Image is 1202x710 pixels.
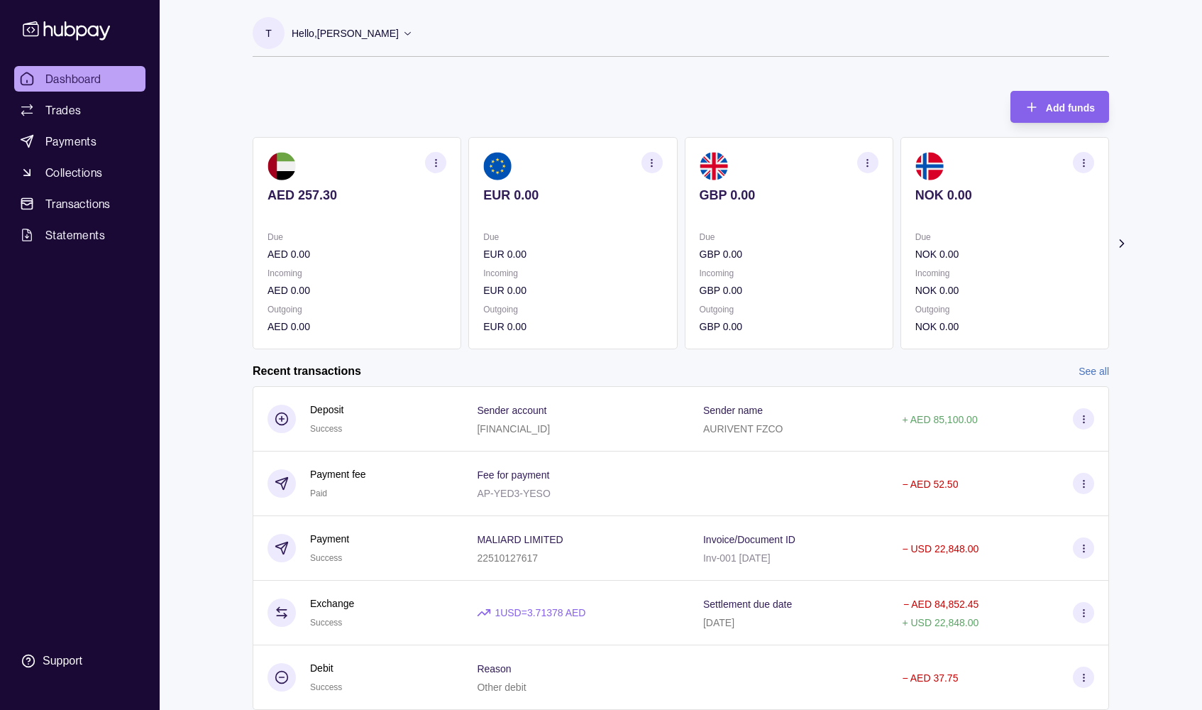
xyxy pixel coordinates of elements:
[14,129,145,154] a: Payments
[477,534,563,545] p: MALIARD LIMITED
[483,283,662,298] p: EUR 0.00
[483,302,662,317] p: Outgoing
[45,226,105,244] span: Statements
[477,469,549,481] p: Fee for payment
[477,423,550,435] p: [FINANCIAL_ID]
[292,26,399,41] p: Hello, [PERSON_NAME]
[703,534,795,545] p: Invoice/Document ID
[495,605,585,621] p: 1 USD = 3.71378 AED
[902,479,958,490] p: − AED 52.50
[268,266,446,281] p: Incoming
[915,319,1094,334] p: NOK 0.00
[310,553,342,563] span: Success
[915,246,1094,262] p: NOK 0.00
[700,152,728,180] img: gb
[477,663,511,674] p: Reason
[268,187,446,203] p: AED 257.30
[310,402,343,417] p: Deposit
[902,617,978,628] p: + USD 22,848.00
[915,187,1094,203] p: NOK 0.00
[703,617,734,628] p: [DATE]
[902,414,977,425] p: + AED 85,100.00
[268,152,296,180] img: ae
[700,229,878,245] p: Due
[477,488,550,499] p: AP-YED3-YESO
[477,682,526,693] p: Other debit
[14,160,145,185] a: Collections
[310,531,349,547] p: Payment
[915,302,1094,317] p: Outgoing
[45,133,97,150] span: Payments
[45,70,101,87] span: Dashboard
[45,164,102,181] span: Collections
[902,672,958,684] p: − AED 37.75
[483,187,662,203] p: EUR 0.00
[14,191,145,217] a: Transactions
[703,405,763,416] p: Sender name
[915,229,1094,245] p: Due
[915,283,1094,298] p: NOK 0.00
[700,319,878,334] p: GBP 0.00
[310,682,342,692] span: Success
[902,543,978,555] p: − USD 22,848.00
[700,187,878,203] p: GBP 0.00
[1046,102,1095,114] span: Add funds
[14,97,145,123] a: Trades
[483,319,662,334] p: EUR 0.00
[703,423,783,435] p: AURIVENT FZCO
[703,552,771,564] p: Inv-001 [DATE]
[268,246,446,262] p: AED 0.00
[483,246,662,262] p: EUR 0.00
[253,364,361,379] h2: Recent transactions
[483,229,662,245] p: Due
[483,152,512,180] img: eu
[310,488,327,498] span: Paid
[700,266,878,281] p: Incoming
[310,618,342,628] span: Success
[268,319,446,334] p: AED 0.00
[915,266,1094,281] p: Incoming
[268,302,446,317] p: Outgoing
[483,266,662,281] p: Incoming
[265,26,272,41] p: T
[903,599,978,610] p: − AED 84,852.45
[14,66,145,92] a: Dashboard
[700,302,878,317] p: Outgoing
[45,102,81,119] span: Trades
[310,424,342,434] span: Success
[1079,364,1109,379] a: See all
[477,405,546,416] p: Sender account
[703,599,792,610] p: Settlement due date
[1010,91,1109,123] button: Add funds
[14,222,145,248] a: Statements
[700,246,878,262] p: GBP 0.00
[310,660,342,676] p: Debit
[477,552,538,564] p: 22510127617
[700,283,878,298] p: GBP 0.00
[43,653,82,669] div: Support
[310,466,366,482] p: Payment fee
[915,152,944,180] img: no
[45,195,111,212] span: Transactions
[14,646,145,676] a: Support
[268,283,446,298] p: AED 0.00
[310,596,354,611] p: Exchange
[268,229,446,245] p: Due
